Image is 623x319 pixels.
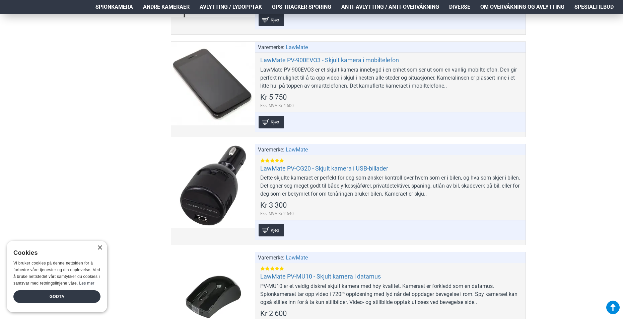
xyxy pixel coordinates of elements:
[258,43,284,51] span: Varemerke:
[260,103,294,109] span: Eks. MVA:Kr 4 600
[79,281,94,286] a: Les mer, opens a new window
[269,120,281,124] span: Kjøp
[258,146,284,154] span: Varemerke:
[269,228,281,232] span: Kjøp
[260,94,287,101] span: Kr 5 750
[260,66,521,90] div: LawMate PV-900EVO3 er et skjult kamera innebygd i en enhet som ser ut som en vanlig mobiltelefon....
[574,3,614,11] span: Spesialtilbud
[260,273,381,280] a: LawMate PV-MU10 - Skjult kamera i datamus
[480,3,564,11] span: Om overvåkning og avlytting
[171,144,255,228] a: LawMate PV-CG20 - Skjult kamera i USB-billader LawMate PV-CG20 - Skjult kamera i USB-billader
[13,246,96,260] div: Cookies
[286,146,308,154] a: LawMate
[341,3,439,11] span: Anti-avlytting / Anti-overvåkning
[272,3,331,11] span: GPS Tracker Sporing
[13,290,100,303] div: Godta
[260,56,399,64] a: LawMate PV-900EVO3 - Skjult kamera i mobiltelefon
[286,254,308,262] a: LawMate
[258,254,284,262] span: Varemerke:
[260,211,294,217] span: Eks. MVA:Kr 2 640
[171,42,255,125] a: LawMate PV-900EVO3 - Skjult kamera i mobiltelefon LawMate PV-900EVO3 - Skjult kamera i mobiltelefon
[200,3,262,11] span: Avlytting / Lydopptak
[260,165,388,172] a: LawMate PV-CG20 - Skjult kamera i USB-billader
[269,18,281,22] span: Kjøp
[260,174,521,198] div: Dette skjulte kameraet er perfekt for deg som ønsker kontroll over hvem som er i bilen, og hva so...
[143,3,190,11] span: Andre kameraer
[13,261,100,285] span: Vi bruker cookies på denne nettsiden for å forbedre våre tjenester og din opplevelse. Ved å bruke...
[286,43,308,51] a: LawMate
[449,3,470,11] span: Diverse
[260,202,287,209] span: Kr 3 300
[97,245,102,250] div: Close
[260,310,287,317] span: Kr 2 600
[95,3,133,11] span: Spionkamera
[260,282,521,306] div: PV-MU10 er et veldig diskret skjult kamera med høy kvalitet. Kameraet er forkledd som en datamus....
